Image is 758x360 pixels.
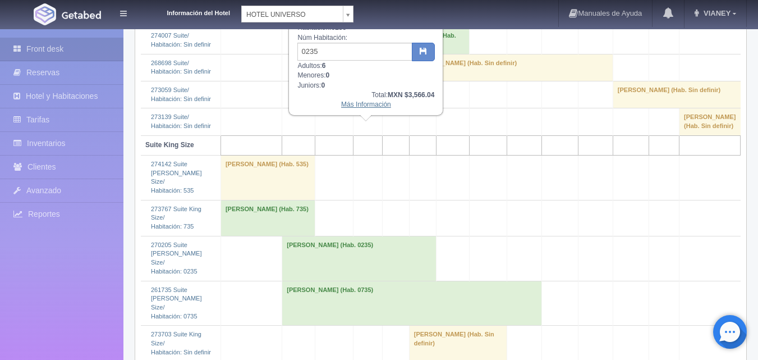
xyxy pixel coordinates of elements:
span: HOTEL UNIVERSO [246,6,338,23]
a: 268698 Suite/Habitación: Sin definir [151,60,211,75]
td: [PERSON_NAME] (Hab. 0235) [282,236,437,281]
img: Getabed [34,3,56,25]
a: 261735 Suite [PERSON_NAME] Size/Habitación: 0735 [151,286,201,320]
a: 273139 Suite/Habitación: Sin definir [151,113,211,129]
td: [PERSON_NAME] (Hab. Sin definir) [613,81,740,108]
b: Suite King Size [145,141,194,149]
td: [PERSON_NAME] (Hab. 735) [220,200,315,236]
b: MXN $3,566.04 [388,91,434,99]
input: Sin definir [297,43,412,61]
b: 6 [322,62,326,70]
td: [PERSON_NAME] (Hab. Sin definir) [679,108,741,135]
div: Total: [297,90,434,100]
a: 274007 Suite/Habitación: Sin definir [151,32,211,48]
img: Getabed [62,11,101,19]
a: Más Información [341,101,391,108]
td: [PERSON_NAME] (Hab. 0735) [282,281,541,326]
td: [PERSON_NAME] (Hab. Sin definir) [409,54,613,81]
a: 270205 Suite [PERSON_NAME] Size/Habitación: 0235 [151,241,201,275]
a: HOTEL UNIVERSO [241,6,353,22]
a: 273059 Suite/Habitación: Sin definir [151,86,211,102]
td: [PERSON_NAME] (Hab. 535) [220,155,315,200]
a: 273767 Suite King Size/Habitación: 735 [151,206,201,230]
span: VIANEY [701,9,731,17]
a: 273703 Suite King Size/Habitación: Sin definir [151,331,211,355]
dt: Información del Hotel [140,6,230,18]
b: 0 [321,81,325,89]
a: 274142 Suite [PERSON_NAME] Size/Habitación: 535 [151,161,201,194]
b: 0 [325,71,329,79]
